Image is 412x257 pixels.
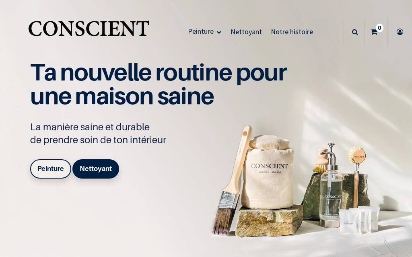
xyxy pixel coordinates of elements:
[365,18,387,46] a: 0
[30,159,71,179] a: Peinture
[183,17,226,46] a: Peinture
[27,16,151,48] a: Logo of Conscient
[271,27,313,36] span: Notre histoire
[30,58,286,110] span: Ta nouvelle routine pour une maison saine
[231,27,262,36] span: Nettoyant
[27,16,151,48] img: Conscient
[30,121,292,146] p: La manière saine et durable de prendre soin de ton intérieur
[37,164,64,173] b: Peinture
[188,27,214,36] span: Peinture
[376,24,383,32] sup: 0
[72,159,119,179] a: Nettoyant
[80,164,112,173] b: Nettoyant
